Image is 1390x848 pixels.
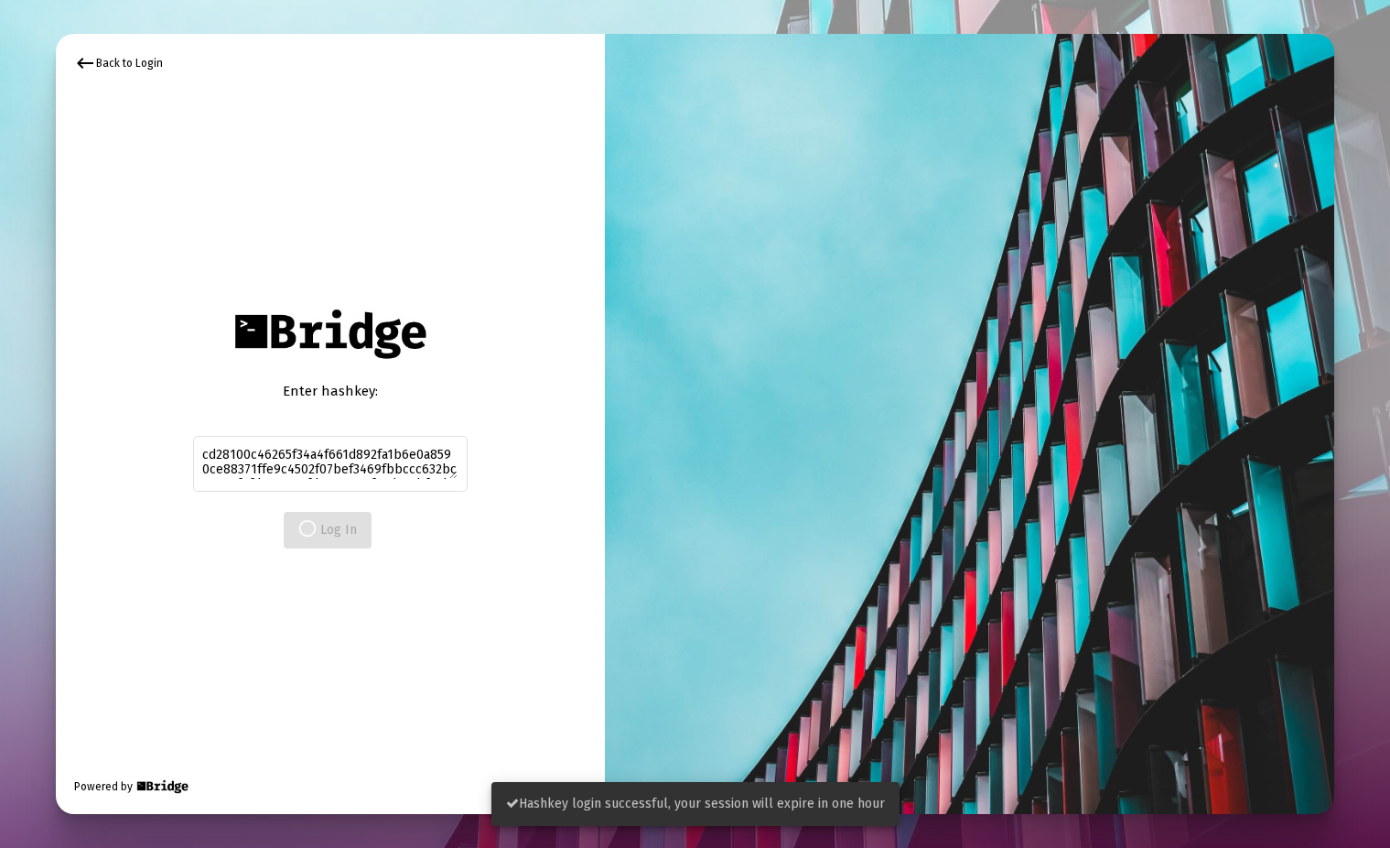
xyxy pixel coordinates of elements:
[298,522,357,538] span: Log In
[74,52,96,74] mat-icon: keyboard_backspace
[135,777,190,796] img: Bridge Financial Technology Logo
[193,382,468,400] div: Enter hashkey:
[74,777,190,796] div: Powered by
[225,299,435,368] img: Bridge Financial Technology Logo
[74,52,163,74] div: Back to Login
[284,512,372,549] button: Log In
[506,796,885,811] span: Hashkey login successful, your session will expire in one hour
